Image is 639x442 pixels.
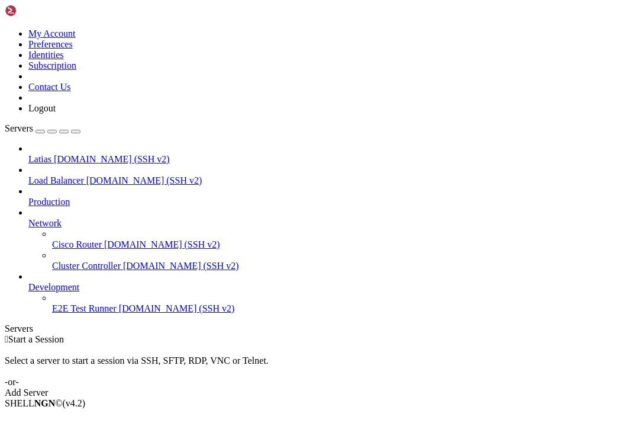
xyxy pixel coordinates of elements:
span: Cisco Router [52,239,102,249]
li: Load Balancer [DOMAIN_NAME] (SSH v2) [28,165,634,186]
span: SHELL © [5,398,85,408]
a: Development [28,282,634,293]
a: Preferences [28,39,73,49]
div: Select a server to start a session via SSH, SFTP, RDP, VNC or Telnet. -or- [5,345,634,387]
a: Contact Us [28,82,71,92]
a: Servers [5,123,80,133]
span: Development [28,282,79,292]
li: E2E Test Runner [DOMAIN_NAME] (SSH v2) [52,293,634,314]
a: Latias [DOMAIN_NAME] (SSH v2) [28,154,634,165]
span: Cluster Controller [52,261,121,271]
a: Cisco Router [DOMAIN_NAME] (SSH v2) [52,239,634,250]
span: E2E Test Runner [52,303,117,313]
span: Latias [28,154,51,164]
b: NGN [34,398,56,408]
span: Network [28,218,62,228]
span: [DOMAIN_NAME] (SSH v2) [54,154,170,164]
a: Identities [28,50,64,60]
li: Development [28,271,634,314]
li: Cluster Controller [DOMAIN_NAME] (SSH v2) [52,250,634,271]
span: [DOMAIN_NAME] (SSH v2) [104,239,220,249]
a: Subscription [28,60,76,71]
a: E2E Test Runner [DOMAIN_NAME] (SSH v2) [52,303,634,314]
span: Start a Session [8,334,64,344]
span: Production [28,197,70,207]
span: [DOMAIN_NAME] (SSH v2) [119,303,235,313]
span: Load Balancer [28,175,84,185]
li: Cisco Router [DOMAIN_NAME] (SSH v2) [52,229,634,250]
li: Production [28,186,634,207]
li: Latias [DOMAIN_NAME] (SSH v2) [28,143,634,165]
a: Load Balancer [DOMAIN_NAME] (SSH v2) [28,175,634,186]
span:  [5,334,8,344]
div: Servers [5,324,634,334]
span: [DOMAIN_NAME] (SSH v2) [123,261,239,271]
img: Shellngn [5,5,73,17]
span: Servers [5,123,33,133]
div: Add Server [5,387,634,398]
a: Cluster Controller [DOMAIN_NAME] (SSH v2) [52,261,634,271]
a: Production [28,197,634,207]
span: [DOMAIN_NAME] (SSH v2) [86,175,202,185]
li: Network [28,207,634,271]
a: Logout [28,103,56,113]
a: Network [28,218,634,229]
span: 4.2.0 [63,398,86,408]
a: My Account [28,28,76,39]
